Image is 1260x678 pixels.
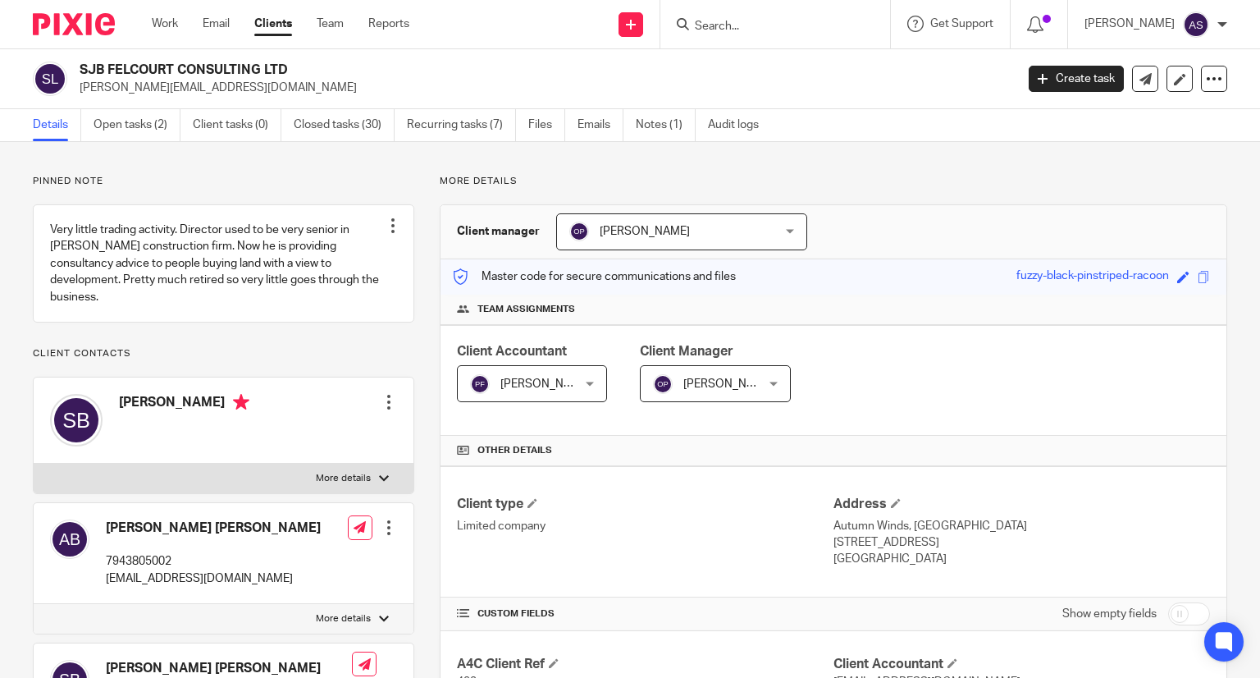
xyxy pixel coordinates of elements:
[80,80,1004,96] p: [PERSON_NAME][EMAIL_ADDRESS][DOMAIN_NAME]
[683,378,774,390] span: [PERSON_NAME]
[457,223,540,240] h3: Client manager
[33,13,115,35] img: Pixie
[294,109,395,141] a: Closed tasks (30)
[254,16,292,32] a: Clients
[833,496,1210,513] h4: Address
[203,16,230,32] a: Email
[653,374,673,394] img: svg%3E
[528,109,565,141] a: Files
[457,496,833,513] h4: Client type
[1183,11,1209,38] img: svg%3E
[457,518,833,534] p: Limited company
[80,62,819,79] h2: SJB FELCOURT CONSULTING LTD
[368,16,409,32] a: Reports
[50,520,89,559] img: svg%3E
[577,109,623,141] a: Emails
[636,109,696,141] a: Notes (1)
[470,374,490,394] img: svg%3E
[94,109,180,141] a: Open tasks (2)
[33,109,81,141] a: Details
[1084,16,1175,32] p: [PERSON_NAME]
[119,394,249,415] h4: [PERSON_NAME]
[106,660,352,677] h4: [PERSON_NAME] [PERSON_NAME]
[316,472,371,485] p: More details
[33,62,67,96] img: svg%3E
[1062,606,1157,622] label: Show empty fields
[477,444,552,457] span: Other details
[833,551,1210,567] p: [GEOGRAPHIC_DATA]
[833,656,1210,673] h4: Client Accountant
[233,394,249,410] i: Primary
[833,518,1210,534] p: Autumn Winds, [GEOGRAPHIC_DATA]
[600,226,690,237] span: [PERSON_NAME]
[457,345,567,358] span: Client Accountant
[50,394,103,447] img: svg%3E
[457,607,833,621] h4: CUSTOM FIELDS
[317,16,344,32] a: Team
[1016,268,1169,286] div: fuzzy-black-pinstriped-racoon
[457,656,833,673] h4: A4C Client Ref
[33,175,414,188] p: Pinned note
[693,20,841,34] input: Search
[316,612,371,625] p: More details
[640,345,733,358] span: Client Manager
[708,109,771,141] a: Audit logs
[407,109,516,141] a: Recurring tasks (7)
[930,18,993,30] span: Get Support
[440,175,1227,188] p: More details
[500,378,591,390] span: [PERSON_NAME]
[477,303,575,316] span: Team assignments
[152,16,178,32] a: Work
[33,347,414,360] p: Client contacts
[106,553,321,570] p: 7943805002
[833,534,1210,551] p: [STREET_ADDRESS]
[569,222,589,241] img: svg%3E
[106,520,321,537] h4: [PERSON_NAME] [PERSON_NAME]
[1029,66,1124,92] a: Create task
[193,109,281,141] a: Client tasks (0)
[106,570,321,587] p: [EMAIL_ADDRESS][DOMAIN_NAME]
[453,268,736,285] p: Master code for secure communications and files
